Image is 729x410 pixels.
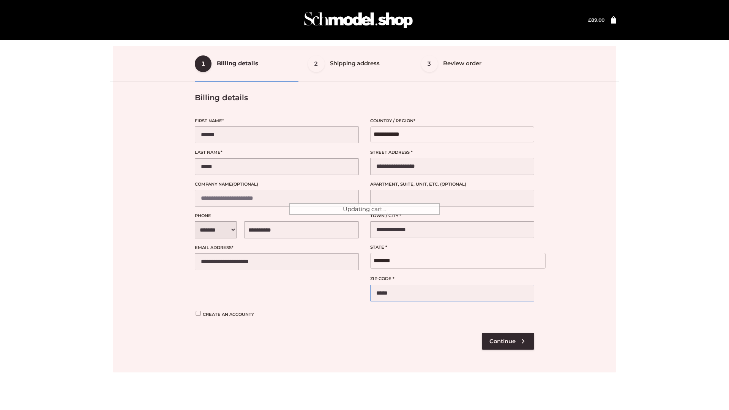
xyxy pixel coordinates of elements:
a: £89.00 [588,17,604,23]
bdi: 89.00 [588,17,604,23]
span: £ [588,17,591,23]
img: Schmodel Admin 964 [301,5,415,35]
div: Updating cart... [289,203,440,215]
